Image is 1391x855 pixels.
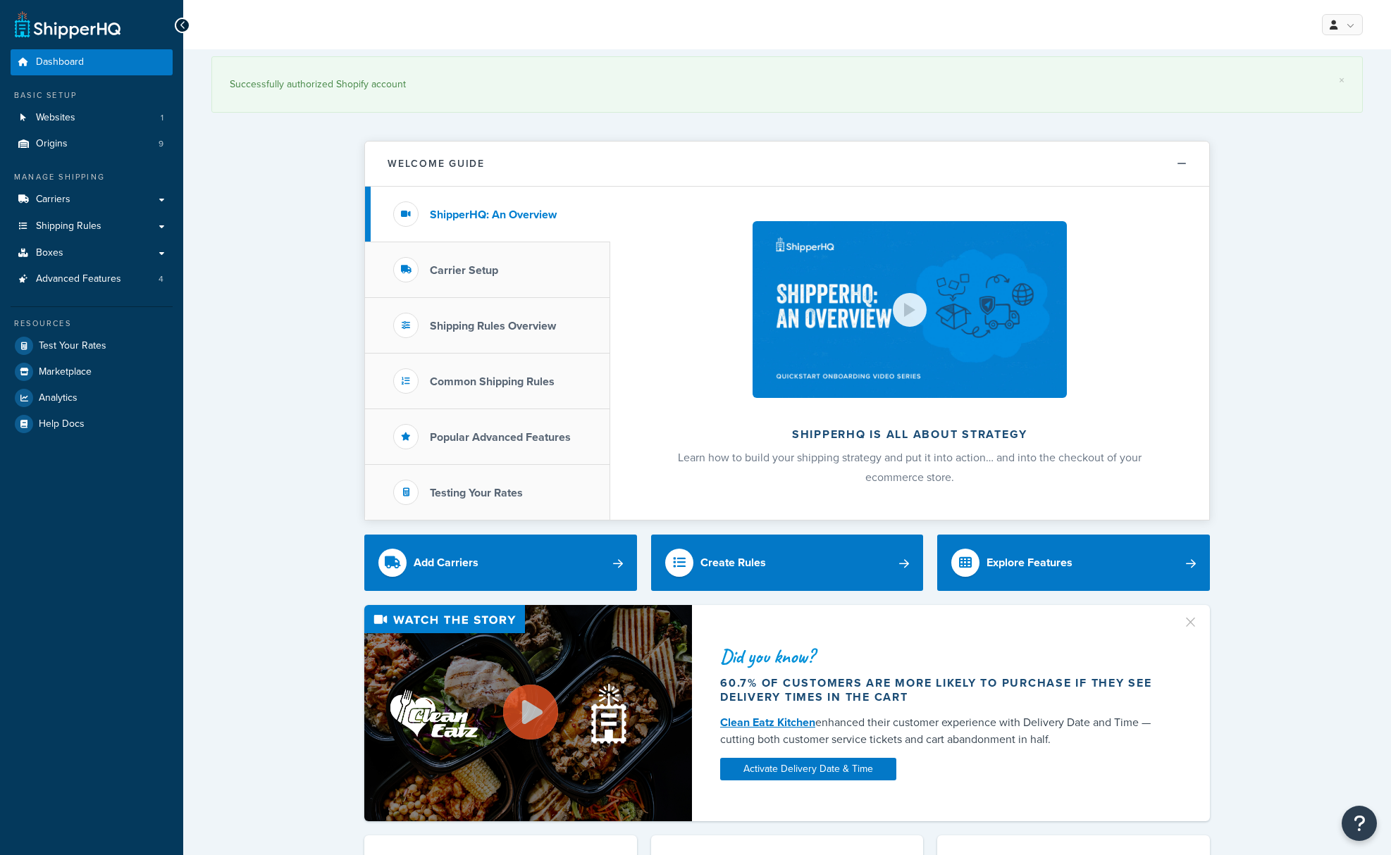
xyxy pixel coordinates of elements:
h3: Shipping Rules Overview [430,320,556,332]
span: Shipping Rules [36,220,101,232]
a: Marketplace [11,359,173,385]
span: Websites [36,112,75,124]
img: Video thumbnail [364,605,692,821]
a: Websites1 [11,105,173,131]
div: Explore Features [987,553,1072,573]
span: Origins [36,138,68,150]
a: Carriers [11,187,173,213]
div: 60.7% of customers are more likely to purchase if they see delivery times in the cart [720,676,1166,704]
h3: ShipperHQ: An Overview [430,208,557,221]
a: Origins9 [11,131,173,157]
a: Clean Eatz Kitchen [720,714,815,730]
span: Marketplace [39,366,92,378]
a: Dashboard [11,49,173,75]
span: Test Your Rates [39,340,106,352]
div: enhanced their customer experience with Delivery Date and Time — cutting both customer service ti... [720,714,1166,748]
span: Carriers [36,194,70,206]
span: Advanced Features [36,273,121,285]
div: Basic Setup [11,89,173,101]
span: Learn how to build your shipping strategy and put it into action… and into the checkout of your e... [678,449,1142,485]
a: Advanced Features4 [11,266,173,292]
div: Create Rules [700,553,766,573]
h3: Testing Your Rates [430,487,523,499]
li: Advanced Features [11,266,173,292]
h2: ShipperHQ is all about strategy [648,428,1172,441]
span: Dashboard [36,56,84,68]
a: Shipping Rules [11,213,173,239]
img: ShipperHQ is all about strategy [753,221,1067,398]
li: Origins [11,131,173,157]
a: Activate Delivery Date & Time [720,758,896,780]
li: Websites [11,105,173,131]
a: Boxes [11,240,173,266]
h3: Common Shipping Rules [430,375,555,388]
a: Test Your Rates [11,333,173,358]
a: Explore Features [937,535,1210,591]
a: × [1339,75,1344,86]
h3: Popular Advanced Features [430,431,571,444]
button: Open Resource Center [1342,806,1377,841]
span: Help Docs [39,418,85,430]
a: Create Rules [651,535,924,591]
a: Add Carriers [364,535,637,591]
span: 1 [161,112,163,124]
div: Add Carriers [414,553,478,573]
a: Analytics [11,385,173,411]
span: 9 [159,138,163,150]
button: Welcome Guide [365,142,1209,187]
h2: Welcome Guide [388,158,485,169]
span: 4 [159,273,163,285]
a: Help Docs [11,411,173,437]
div: Manage Shipping [11,171,173,183]
h3: Carrier Setup [430,264,498,277]
span: Analytics [39,392,78,404]
div: Did you know? [720,647,1166,666]
div: Resources [11,318,173,330]
span: Boxes [36,247,63,259]
div: Successfully authorized Shopify account [230,75,1344,94]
